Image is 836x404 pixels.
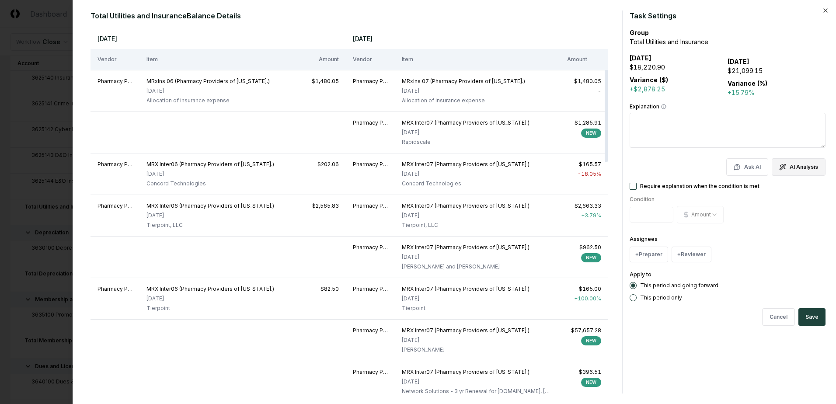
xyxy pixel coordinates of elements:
[728,80,767,87] b: Variance (%)
[581,336,601,345] div: NEW
[146,160,274,168] div: MRX Inter06 (Pharmacy Providers of Oklahoma.)
[402,170,529,178] div: [DATE]
[772,158,826,176] button: AI Analysis
[672,247,711,262] button: +Reviewer
[312,285,339,293] div: $82.50
[581,129,601,138] div: NEW
[312,77,339,85] div: $1,480.05
[402,378,553,386] div: [DATE]
[146,212,274,219] div: [DATE]
[402,180,529,188] div: Concord Technologies
[346,28,608,49] th: [DATE]
[630,84,728,94] div: +$2,878.25
[728,88,826,97] div: +15.79%
[402,346,529,354] div: Arthur Gallagher
[353,244,388,251] div: Pharmacy Providers of Oklahoma.
[567,160,601,168] div: $165.57
[560,49,608,70] th: Amount
[567,285,601,293] div: $165.00
[402,387,553,395] div: Network Solutions - 3 yr Renewal for FIlllocalforgood.com, Filllocal4good.com, and FilllocalRX.co...
[402,129,529,136] div: [DATE]
[353,368,388,376] div: Pharmacy Providers of Oklahoma.
[402,202,529,210] div: MRX Inter07 (Pharmacy Providers of Oklahoma.)
[567,244,601,251] div: $962.50
[581,212,601,219] span: + 3.79 %
[630,76,668,84] b: Variance ($)
[146,77,270,85] div: MRxIns 06 (Pharmacy Providers of Oklahoma.)
[146,202,274,210] div: MRX Inter06 (Pharmacy Providers of Oklahoma.)
[305,49,346,70] th: Amount
[312,160,339,168] div: $202.06
[98,77,132,85] div: Pharmacy Providers of Oklahoma.
[630,54,651,62] b: [DATE]
[402,304,529,312] div: Tierpoint
[630,236,658,242] label: Assignees
[402,97,525,104] div: Allocation of insurance expense
[567,327,601,334] div: $57,657.28
[98,202,132,210] div: Pharmacy Providers of Oklahoma.
[146,295,274,303] div: [DATE]
[402,160,529,168] div: MRX Inter07 (Pharmacy Providers of Oklahoma.)
[762,308,795,326] button: Cancel
[574,295,601,302] span: + 100.00 %
[581,253,601,262] div: NEW
[560,70,608,111] td: -
[146,170,274,178] div: [DATE]
[402,327,529,334] div: MRX Inter07 (Pharmacy Providers of Oklahoma.)
[353,285,388,293] div: Pharmacy Providers of Oklahoma.
[630,104,826,109] label: Explanation
[661,104,666,109] button: Explanation
[640,283,718,288] label: This period and going forward
[630,29,649,36] b: Group
[402,87,525,95] div: [DATE]
[640,295,682,300] label: This period only
[578,171,601,177] span: -18.05 %
[630,271,651,278] label: Apply to
[728,58,749,65] b: [DATE]
[139,49,305,70] th: Item
[402,212,529,219] div: [DATE]
[146,180,274,188] div: Concord Technologies
[91,28,346,49] th: [DATE]
[91,49,139,70] th: Vendor
[402,368,553,376] div: MRX Inter07 (Pharmacy Providers of Oklahoma.)
[402,119,529,127] div: MRX Inter07 (Pharmacy Providers of Oklahoma.)
[567,202,601,210] div: $2,663.33
[146,221,274,229] div: Tierpoint, LLC
[567,368,601,376] div: $396.51
[146,304,274,312] div: Tierpoint
[630,247,668,262] button: +Preparer
[353,160,388,168] div: Pharmacy Providers of Oklahoma.
[353,202,388,210] div: Pharmacy Providers of Oklahoma.
[402,263,529,271] div: Conner and Winters
[728,66,826,75] div: $21,099.15
[353,119,388,127] div: Pharmacy Providers of Oklahoma.
[146,97,270,104] div: Allocation of insurance expense
[640,184,759,189] label: Require explanation when the condition is met
[91,10,615,21] h2: Total Utilities and Insurance Balance Details
[98,160,132,168] div: Pharmacy Providers of Oklahoma.
[346,49,395,70] th: Vendor
[402,138,529,146] div: Rapidscale
[146,285,274,293] div: MRX Inter06 (Pharmacy Providers of Oklahoma.)
[146,87,270,95] div: [DATE]
[630,10,826,21] h2: Task Settings
[402,285,529,293] div: MRX Inter07 (Pharmacy Providers of Oklahoma.)
[798,308,826,326] button: Save
[353,327,388,334] div: Pharmacy Providers of Oklahoma.
[630,37,826,46] div: Total Utilities and Insurance
[402,244,529,251] div: MRX Inter07 (Pharmacy Providers of Oklahoma.)
[402,77,525,85] div: MRxIns 07 (Pharmacy Providers of Oklahoma.)
[353,77,388,85] div: Pharmacy Providers of Oklahoma.
[567,119,601,127] div: $1,285.91
[630,63,728,72] div: $18,220.90
[98,285,132,293] div: Pharmacy Providers of Oklahoma.
[402,336,529,344] div: [DATE]
[312,202,339,210] div: $2,565.83
[402,295,529,303] div: [DATE]
[581,378,601,387] div: NEW
[726,158,768,176] button: Ask AI
[567,77,601,85] div: $1,480.05
[402,221,529,229] div: Tierpoint, LLC
[402,253,529,261] div: [DATE]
